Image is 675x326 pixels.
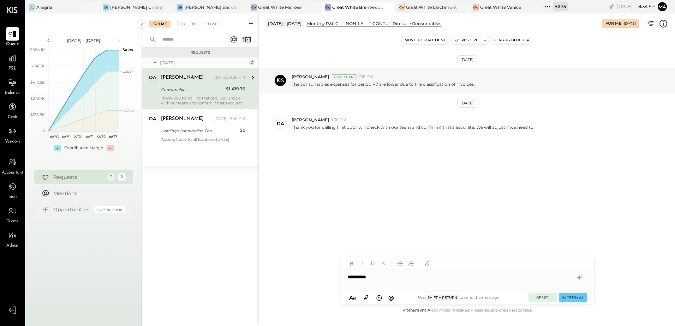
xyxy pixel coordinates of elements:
div: For Me [149,20,171,28]
div: Requests [53,174,103,181]
div: copy link [608,3,615,10]
div: + [54,145,61,151]
span: Shift + Return [425,295,459,301]
div: 2 [107,173,115,181]
a: P&L [0,52,24,72]
text: 0 [42,128,45,133]
div: Al [29,4,35,11]
div: [DATE] [160,60,247,66]
span: [PERSON_NAME] [292,117,329,123]
button: Resolve [452,36,481,44]
span: Cash [8,114,17,121]
div: [DATE], 9:38 PM [215,75,245,80]
div: Contribution Margin [64,145,103,151]
text: W29 [61,134,70,139]
div: DA [149,74,156,81]
div: Great White Brentwood [332,4,383,10]
a: Balance [0,76,24,96]
div: Accountant [332,74,357,79]
div: Requests [145,50,255,55]
div: GB [177,4,183,11]
div: [DATE] - [DATE] [54,37,114,43]
span: P&L [8,66,17,72]
div: DA [277,120,284,127]
span: Accountant [2,170,23,176]
div: [PERSON_NAME] Back Bay [184,4,237,10]
text: W31 [85,134,93,139]
text: $136.8K [30,112,45,117]
a: Cash [0,100,24,121]
span: 9:38 PM [331,117,346,123]
button: SEND [528,293,557,302]
div: [PERSON_NAME] [161,74,204,81]
span: a [353,294,356,301]
div: Great White Melrose [258,4,301,10]
div: GW [473,4,479,11]
div: CONTROLLABLE EXPENSES [372,20,389,26]
span: Vendors [5,139,20,145]
div: GW [325,4,331,11]
div: Direct Operating Expenses [393,20,408,26]
div: [DATE], 9:46 PM [214,116,245,122]
span: Queue [6,41,19,48]
div: [DATE] [624,21,636,26]
div: [PERSON_NAME] Union Market [110,4,162,10]
button: Flag as Blocker [491,36,532,44]
div: Opportunities [53,206,91,213]
span: Tasks [8,194,17,200]
div: Use to send the message [396,295,521,301]
a: Accountant [0,156,24,176]
button: Ma [657,1,668,12]
text: W33 [109,134,117,139]
div: Mentions [53,190,123,197]
div: Great White Venice [480,4,521,10]
div: - [107,145,114,151]
button: Move to for client [402,36,449,44]
button: INTERNAL [559,293,587,302]
div: + 275 [553,2,568,11]
a: Vendors [0,125,24,145]
text: $410.5K [30,80,45,85]
span: 7:18 PM [359,74,373,80]
div: Great White Larchmont [406,4,457,10]
span: Teams [7,218,18,225]
div: [DATE] [457,99,477,108]
div: Consumables [161,86,224,93]
a: Teams [0,204,24,225]
span: @ [388,294,394,301]
div: GW [251,4,257,11]
text: $547.3K [31,64,45,68]
div: Adding these to all locations [DATE] [161,137,245,142]
div: 2 [118,173,126,181]
text: Labor [123,69,133,74]
div: NON-LABOR OPERATING EXPENSES [346,20,369,26]
div: For Client [172,20,201,28]
text: W28 [50,134,59,139]
p: The consumables expenses for period P7 are lower due to the classification of invoices. [292,81,475,87]
span: Admin [6,243,18,249]
text: COGS [123,108,134,113]
div: Monthly P&L Comparison [307,20,342,26]
button: Add URL [423,259,432,268]
div: Holdings Contribution Fee [161,127,238,134]
text: $273.7K [30,96,45,101]
div: [DATE] [457,55,477,64]
div: Allegria [36,4,52,10]
div: $0 [240,127,245,134]
a: Admin [0,229,24,249]
text: W30 [73,134,82,139]
div: DA [149,115,156,122]
text: Sales [123,47,133,52]
div: Consumables [412,20,441,26]
button: Underline [368,259,377,268]
p: Thank you for calling that out, I will check with our team and confirm if that's accurate. We wil... [292,124,533,130]
div: Coming Soon [94,206,126,213]
div: $1,419.36 [226,85,245,92]
button: Aa [347,294,358,302]
button: Bold [347,259,356,268]
div: GW [399,4,405,11]
div: 2 [249,60,255,65]
a: Queue [0,27,24,48]
div: GU [103,4,109,11]
div: Closed [202,20,224,28]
